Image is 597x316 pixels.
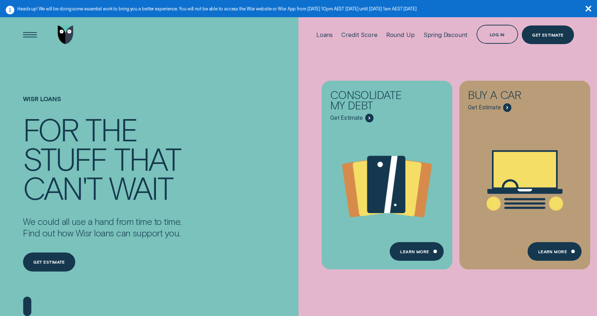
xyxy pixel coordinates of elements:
[316,14,333,56] a: Loans
[390,242,444,261] a: Learn more
[330,114,363,121] span: Get Estimate
[23,114,78,143] div: For
[468,104,501,111] span: Get Estimate
[322,81,453,264] a: Consolidate my debt - Learn more
[330,90,414,114] div: Consolidate my debt
[477,25,518,43] button: Log in
[341,14,377,56] a: Credit Score
[23,173,101,202] div: can't
[468,90,551,104] div: Buy a car
[316,31,333,38] div: Loans
[23,95,181,114] h1: Wisr loans
[386,14,415,56] a: Round Up
[85,114,137,143] div: the
[423,31,468,38] div: Spring Discount
[23,144,106,173] div: stuff
[23,114,181,202] h4: For the stuff that can't wait
[522,25,574,44] a: Get Estimate
[20,25,39,44] button: Open Menu
[386,31,415,38] div: Round Up
[114,144,180,173] div: that
[58,25,74,44] img: Wisr
[341,31,377,38] div: Credit Score
[23,253,75,271] a: Get estimate
[23,216,181,239] p: We could all use a hand from time to time. Find out how Wisr loans can support you.
[423,14,468,56] a: Spring Discount
[527,242,582,261] a: Learn More
[459,81,590,264] a: Buy a car - Learn more
[56,14,75,56] a: Go to home page
[109,173,172,202] div: wait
